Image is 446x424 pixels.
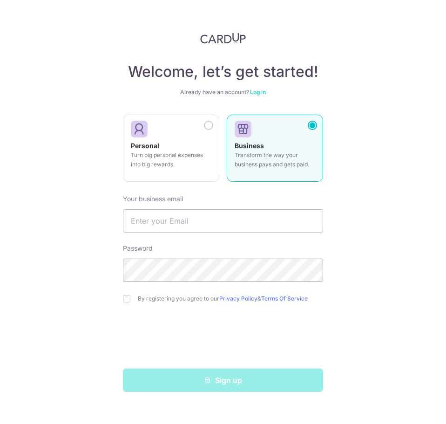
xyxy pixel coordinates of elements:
[200,33,246,44] img: CardUp Logo
[235,142,264,150] strong: Business
[138,295,323,302] label: By registering you agree to our &
[123,194,183,204] label: Your business email
[152,321,294,357] iframe: reCAPTCHA
[235,150,315,169] p: Transform the way your business pays and gets paid.
[131,142,159,150] strong: Personal
[250,89,266,96] a: Log in
[219,295,257,302] a: Privacy Policy
[123,115,219,187] a: Personal Turn big personal expenses into big rewards.
[227,115,323,187] a: Business Transform the way your business pays and gets paid.
[123,209,323,233] input: Enter your Email
[123,62,323,81] h4: Welcome, let’s get started!
[261,295,308,302] a: Terms Of Service
[131,150,211,169] p: Turn big personal expenses into big rewards.
[123,244,153,253] label: Password
[123,89,323,96] div: Already have an account?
